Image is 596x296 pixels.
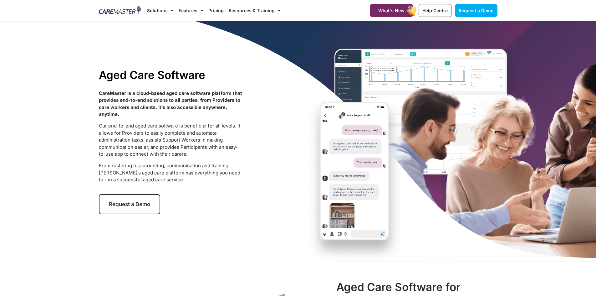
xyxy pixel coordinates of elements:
[370,4,413,17] a: What's New
[99,6,141,15] img: CareMaster Logo
[459,8,494,13] span: Request a Demo
[378,8,405,13] span: What's New
[455,4,497,17] a: Request a Demo
[419,4,451,17] a: Help Centre
[109,201,150,207] span: Request a Demo
[99,90,242,117] strong: CareMaster is a cloud-based aged care software platform that provides end-to-end solutions to all...
[99,163,240,183] span: From rostering to accounting, communication and training, [PERSON_NAME]’s aged care platform has ...
[422,8,448,13] span: Help Centre
[99,194,160,214] a: Request a Demo
[99,123,240,157] span: Our end-to-end aged care software is beneficial for all levels. It allows for Providers to easily...
[99,68,242,81] h1: Aged Care Software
